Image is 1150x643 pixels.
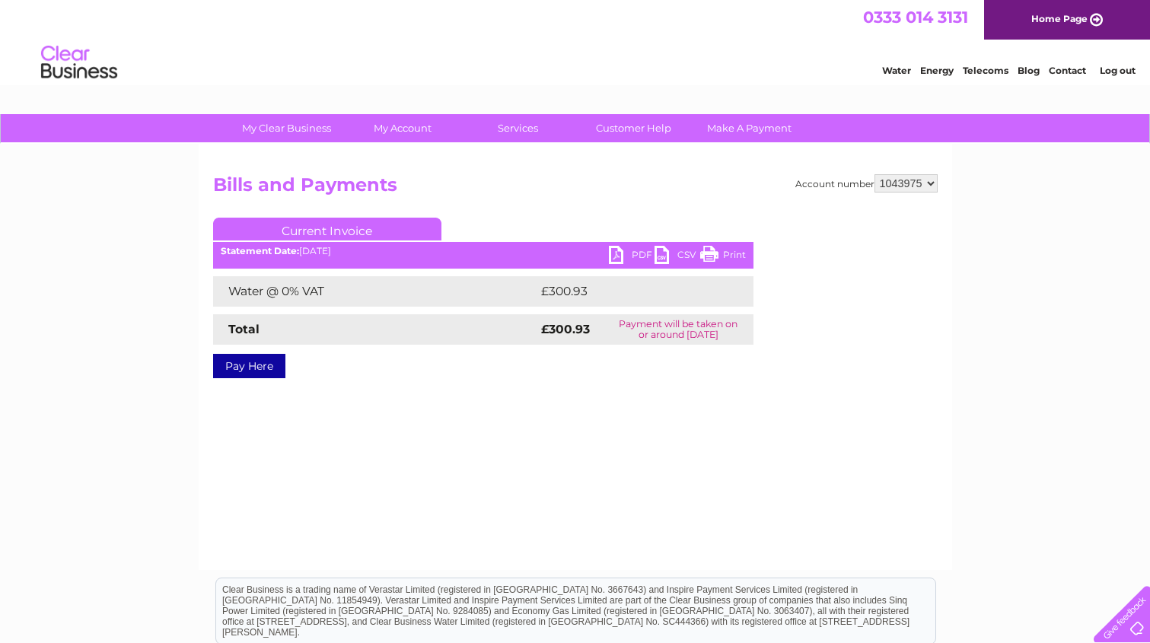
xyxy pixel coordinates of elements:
a: Print [700,246,746,268]
a: Customer Help [571,114,696,142]
a: 0333 014 3131 [863,8,968,27]
div: Account number [795,174,938,193]
a: My Clear Business [224,114,349,142]
a: PDF [609,246,655,268]
div: Clear Business is a trading name of Verastar Limited (registered in [GEOGRAPHIC_DATA] No. 3667643... [216,8,935,74]
td: £300.93 [537,276,727,307]
a: Water [882,65,911,76]
a: Blog [1018,65,1040,76]
td: Payment will be taken on or around [DATE] [604,314,753,345]
a: Telecoms [963,65,1008,76]
td: Water @ 0% VAT [213,276,537,307]
a: Contact [1049,65,1086,76]
a: Pay Here [213,354,285,378]
a: My Account [339,114,465,142]
a: Make A Payment [686,114,812,142]
b: Statement Date: [221,245,299,256]
a: Energy [920,65,954,76]
img: logo.png [40,40,118,86]
strong: Total [228,322,260,336]
h2: Bills and Payments [213,174,938,203]
strong: £300.93 [541,322,590,336]
a: Log out [1100,65,1136,76]
a: Current Invoice [213,218,441,240]
a: CSV [655,246,700,268]
div: [DATE] [213,246,753,256]
a: Services [455,114,581,142]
